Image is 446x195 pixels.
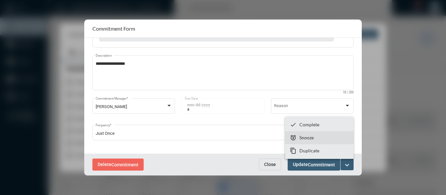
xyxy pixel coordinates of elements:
[299,122,319,127] p: Complete
[299,148,319,153] p: Duplicate
[290,121,296,128] mat-icon: checkmark
[290,147,296,154] mat-icon: content_copy
[299,135,314,140] p: Snooze
[290,134,296,141] mat-icon: snooze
